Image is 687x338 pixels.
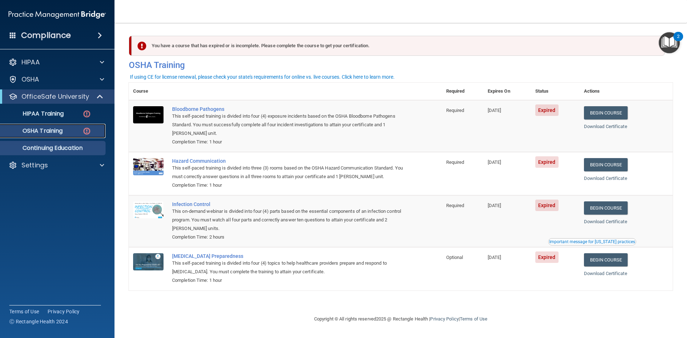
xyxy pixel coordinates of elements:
a: Download Certificate [584,124,627,129]
div: You have a course that has expired or is incomplete. Please complete the course to get your certi... [132,36,665,56]
span: [DATE] [488,255,501,260]
div: Completion Time: 2 hours [172,233,406,241]
div: This self-paced training is divided into three (3) rooms based on the OSHA Hazard Communication S... [172,164,406,181]
a: Hazard Communication [172,158,406,164]
span: Ⓒ Rectangle Health 2024 [9,318,68,325]
a: Terms of Use [460,316,487,322]
span: Optional [446,255,463,260]
p: OSHA Training [5,127,63,134]
a: Privacy Policy [430,316,458,322]
a: OSHA [9,75,104,84]
span: Expired [535,156,559,168]
span: Expired [535,251,559,263]
th: Status [531,83,580,100]
span: Expired [535,104,559,116]
th: Required [442,83,483,100]
img: danger-circle.6113f641.png [82,109,91,118]
div: This self-paced training is divided into four (4) topics to help healthcare providers prepare and... [172,259,406,276]
a: Download Certificate [584,219,627,224]
span: [DATE] [488,108,501,113]
span: Expired [535,200,559,211]
p: HIPAA Training [5,110,64,117]
button: Open Resource Center, 2 new notifications [659,32,680,53]
th: Course [129,83,168,100]
button: If using CE for license renewal, please check your state's requirements for online vs. live cours... [129,73,396,80]
th: Expires On [483,83,531,100]
p: OSHA [21,75,39,84]
img: exclamation-circle-solid-danger.72ef9ffc.png [137,41,146,50]
a: Privacy Policy [48,308,80,315]
img: danger-circle.6113f641.png [82,127,91,136]
a: Terms of Use [9,308,39,315]
div: Completion Time: 1 hour [172,138,406,146]
div: This on-demand webinar is divided into four (4) parts based on the essential components of an inf... [172,207,406,233]
a: OfficeSafe University [9,92,104,101]
span: [DATE] [488,203,501,208]
div: 2 [677,36,679,46]
a: Begin Course [584,106,628,119]
a: Download Certificate [584,271,627,276]
a: Begin Course [584,201,628,215]
img: PMB logo [9,8,106,22]
a: Infection Control [172,201,406,207]
a: Begin Course [584,158,628,171]
p: Settings [21,161,48,170]
div: Completion Time: 1 hour [172,181,406,190]
h4: OSHA Training [129,60,673,70]
h4: Compliance [21,30,71,40]
span: [DATE] [488,160,501,165]
th: Actions [580,83,673,100]
div: If using CE for license renewal, please check your state's requirements for online vs. live cours... [130,74,395,79]
span: Required [446,160,464,165]
div: Important message for [US_STATE] practices [549,240,635,244]
div: This self-paced training is divided into four (4) exposure incidents based on the OSHA Bloodborne... [172,112,406,138]
p: Continuing Education [5,144,102,152]
button: Read this if you are a dental practitioner in the state of CA [548,238,636,245]
a: Settings [9,161,104,170]
a: [MEDICAL_DATA] Preparedness [172,253,406,259]
a: HIPAA [9,58,104,67]
p: HIPAA [21,58,40,67]
div: Copyright © All rights reserved 2025 @ Rectangle Health | | [270,308,531,330]
a: Begin Course [584,253,628,266]
a: Bloodborne Pathogens [172,106,406,112]
span: Required [446,203,464,208]
p: OfficeSafe University [21,92,89,101]
a: Download Certificate [584,176,627,181]
div: Completion Time: 1 hour [172,276,406,285]
span: Required [446,108,464,113]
